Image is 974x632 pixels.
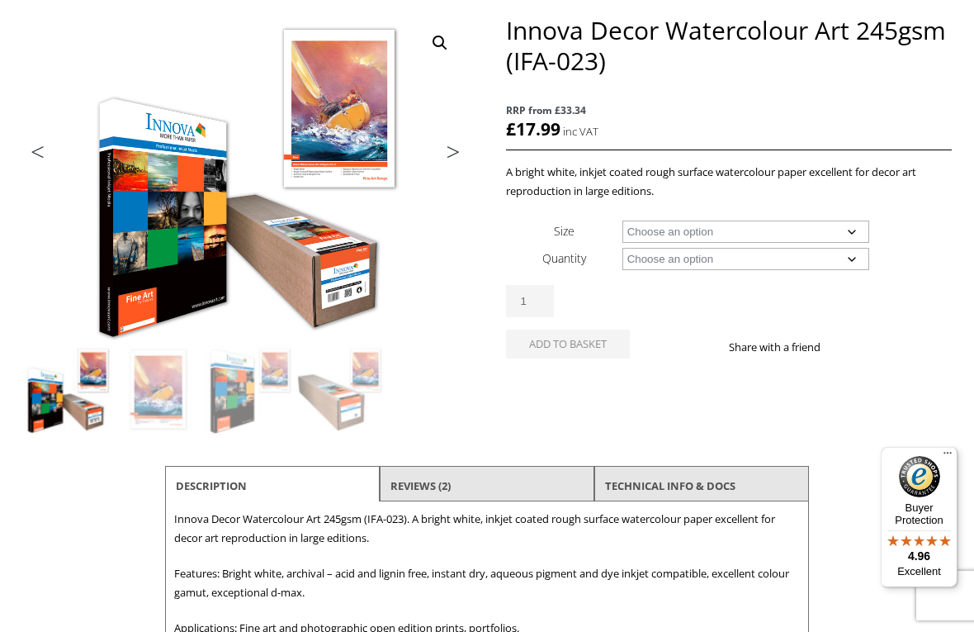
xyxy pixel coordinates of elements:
img: Innova Decor Watercolour Art 245gsm (IFA-023) - Image 4 [296,345,385,435]
button: Menu [938,447,957,467]
label: Size [554,223,574,239]
p: A bright white, inkjet coated rough surface watercolour paper excellent for decor art reproductio... [506,163,952,201]
p: Buyer Protection [881,501,957,526]
input: Product quantity [506,285,554,317]
button: Trusted Shops TrustmarkBuyer Protection4.96Excellent [881,447,957,587]
label: Quantity [542,250,586,266]
a: Description [176,471,247,501]
bdi: 17.99 [506,117,560,140]
span: £ [506,117,516,140]
img: Innova Decor Watercolour Art 245gsm (IFA-023) [23,345,112,435]
p: Excellent [881,565,957,578]
span: RRP from £33.34 [506,101,952,120]
img: Trusted Shops Trustmark [899,456,940,497]
img: Innova Decor Watercolour Art 245gsm (IFA-023) - Image 2 [114,345,203,435]
img: twitter sharing button [860,340,873,354]
a: View full-screen image gallery [425,28,455,58]
img: facebook sharing button [840,340,853,354]
span: 4.96 [908,549,930,563]
p: Innova Decor Watercolour Art 245gsm (IFA-023). A bright white, inkjet coated rough surface waterc... [174,510,800,548]
a: TECHNICAL INFO & DOCS [605,471,735,501]
p: Share with a friend [729,338,840,357]
a: Reviews (2) [390,471,451,501]
p: Features: Bright white, archival – acid and lignin free, instant dry, aqueous pigment and dye ink... [174,564,800,602]
img: Innova Decor Watercolour Art 245gsm (IFA-023) - Image 3 [205,345,294,435]
h1: Innova Decor Watercolour Art 245gsm (IFA-023) [506,15,952,76]
button: Add to basket [506,330,630,359]
img: email sharing button [880,340,893,354]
